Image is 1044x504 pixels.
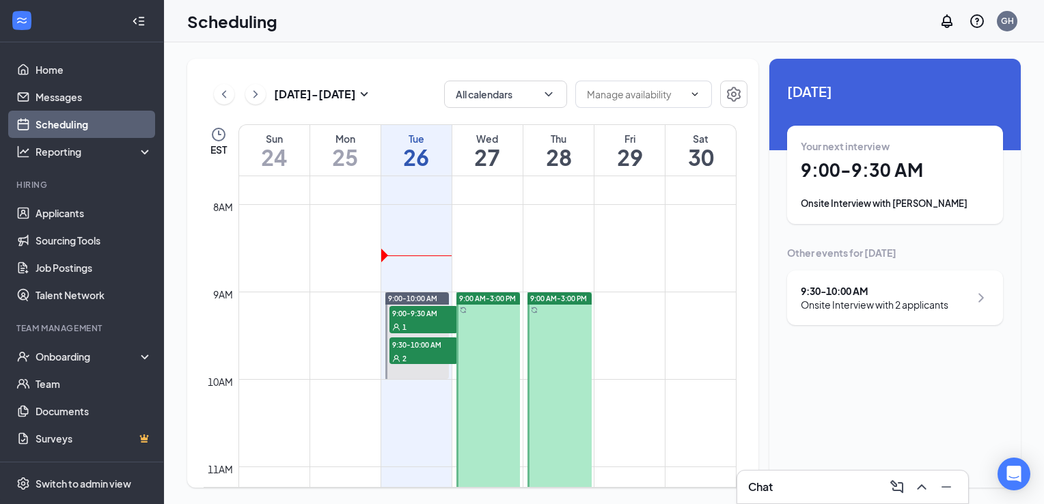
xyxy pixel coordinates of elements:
[15,14,29,27] svg: WorkstreamLogo
[16,322,150,334] div: Team Management
[973,290,989,306] svg: ChevronRight
[36,350,141,363] div: Onboarding
[594,145,665,169] h1: 29
[36,370,152,397] a: Team
[530,294,587,303] span: 9:00 AM-3:00 PM
[356,86,372,102] svg: SmallChevronDown
[801,197,989,210] div: Onsite Interview with [PERSON_NAME]
[392,354,400,363] svg: User
[523,132,594,145] div: Thu
[310,145,381,169] h1: 25
[310,132,381,145] div: Mon
[214,84,234,104] button: ChevronLeft
[239,125,310,176] a: August 24, 2025
[388,294,437,303] span: 9:00-10:00 AM
[389,306,458,320] span: 9:00-9:30 AM
[36,425,152,452] a: SurveysCrown
[245,84,266,104] button: ChevronRight
[205,374,236,389] div: 10am
[801,298,948,311] div: Onsite Interview with 2 applicants
[1001,15,1014,27] div: GH
[889,479,905,495] svg: ComposeMessage
[523,125,594,176] a: August 28, 2025
[16,477,30,490] svg: Settings
[210,199,236,214] div: 8am
[587,87,684,102] input: Manage availability
[935,476,957,498] button: Minimize
[132,14,146,28] svg: Collapse
[36,145,153,158] div: Reporting
[542,87,555,101] svg: ChevronDown
[210,126,227,143] svg: Clock
[16,145,30,158] svg: Analysis
[452,125,523,176] a: August 27, 2025
[310,125,381,176] a: August 25, 2025
[36,227,152,254] a: Sourcing Tools
[460,307,467,313] svg: Sync
[594,125,665,176] a: August 29, 2025
[787,246,1003,260] div: Other events for [DATE]
[665,145,736,169] h1: 30
[911,476,933,498] button: ChevronUp
[36,477,131,490] div: Switch to admin view
[594,132,665,145] div: Fri
[36,111,152,138] a: Scheduling
[938,479,954,495] svg: Minimize
[36,397,152,425] a: Documents
[274,87,356,102] h3: [DATE] - [DATE]
[689,89,700,100] svg: ChevronDown
[402,322,407,332] span: 1
[969,13,985,29] svg: QuestionInfo
[389,337,458,351] span: 9:30-10:00 AM
[36,199,152,227] a: Applicants
[665,132,736,145] div: Sat
[748,479,773,494] h3: Chat
[801,139,989,153] div: Your next interview
[801,284,948,298] div: 9:30 - 10:00 AM
[459,294,516,303] span: 9:00 AM-3:00 PM
[210,143,227,156] span: EST
[205,462,236,477] div: 11am
[16,179,150,191] div: Hiring
[217,86,231,102] svg: ChevronLeft
[726,86,742,102] svg: Settings
[998,458,1030,490] div: Open Intercom Messenger
[402,354,407,363] span: 2
[381,132,452,145] div: Tue
[531,307,538,313] svg: Sync
[36,281,152,309] a: Talent Network
[452,132,523,145] div: Wed
[16,350,30,363] svg: UserCheck
[886,476,908,498] button: ComposeMessage
[239,132,310,145] div: Sun
[210,287,236,302] div: 9am
[36,254,152,281] a: Job Postings
[444,81,567,108] button: All calendarsChevronDown
[187,10,277,33] h1: Scheduling
[939,13,955,29] svg: Notifications
[239,145,310,169] h1: 24
[392,323,400,331] svg: User
[801,158,989,182] h1: 9:00 - 9:30 AM
[36,83,152,111] a: Messages
[665,125,736,176] a: August 30, 2025
[381,125,452,176] a: August 26, 2025
[249,86,262,102] svg: ChevronRight
[452,145,523,169] h1: 27
[36,56,152,83] a: Home
[913,479,930,495] svg: ChevronUp
[523,145,594,169] h1: 28
[381,145,452,169] h1: 26
[787,81,1003,102] span: [DATE]
[720,81,747,108] button: Settings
